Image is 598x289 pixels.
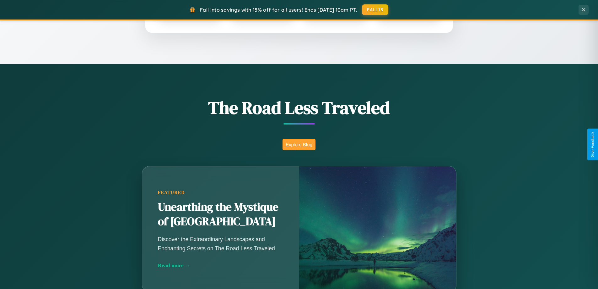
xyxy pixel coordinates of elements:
h2: Unearthing the Mystique of [GEOGRAPHIC_DATA] [158,200,283,229]
button: Explore Blog [283,139,315,150]
p: Discover the Extraordinary Landscapes and Enchanting Secrets on The Road Less Traveled. [158,235,283,253]
div: Read more → [158,262,283,269]
div: Give Feedback [590,132,595,157]
button: FALL15 [362,4,388,15]
div: Featured [158,190,283,195]
h1: The Road Less Traveled [111,96,488,120]
span: Fall into savings with 15% off for all users! Ends [DATE] 10am PT. [200,7,357,13]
